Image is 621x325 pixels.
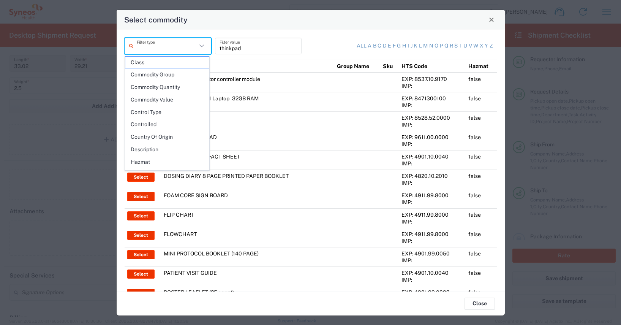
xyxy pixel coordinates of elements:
a: u [463,42,467,50]
td: STAMP AND INK PAD [161,131,334,150]
div: EXP: 8537.10.9170 [401,76,463,82]
td: FLIP CHART [161,208,334,228]
div: EXP: 4911.99.8000 [401,211,463,218]
a: c [378,42,381,50]
div: EXP: 4911.99.8000 [401,231,463,238]
a: p [440,42,443,50]
span: Class [125,57,209,68]
div: EXP: 4901.99.0050 [401,250,463,257]
div: IMP: [401,141,463,147]
td: false [466,286,497,305]
a: y [485,42,488,50]
td: false [466,131,497,150]
a: s [454,42,458,50]
button: Select [127,270,155,279]
th: HTS Code [399,60,466,73]
span: Commodity Quantity [125,81,209,93]
div: IMP: [401,257,463,264]
button: Select [127,211,155,220]
a: m [423,42,428,50]
td: false [466,73,497,92]
a: d [383,42,387,50]
td: false [466,228,497,247]
a: All [357,42,367,50]
a: a [368,42,371,50]
div: EXP: 4901.10.0040 [401,270,463,276]
td: 27" LED monitor [161,111,334,131]
td: Two position actuator controller module [161,73,334,92]
button: Select [127,192,155,201]
a: h [402,42,406,50]
a: i [408,42,409,50]
span: HTS Tariff Code [125,169,209,181]
div: IMP: [401,218,463,225]
div: IMP: [401,276,463,283]
div: IMP: [401,238,463,244]
div: IMP: [401,160,463,167]
div: IMP: [401,121,463,128]
div: EXP: 4911.99.8000 [401,192,463,199]
td: POSTER LEAFLET (25 count) [161,286,334,305]
div: EXP: 4820.10.2010 [401,173,463,179]
a: z [490,42,493,50]
a: j [411,42,412,50]
a: l [419,42,422,50]
span: Controlled [125,119,209,130]
div: IMP: [401,102,463,109]
td: false [466,189,497,208]
th: Product Name [161,60,334,73]
th: Group Name [334,60,380,73]
button: Select [127,173,155,182]
a: g [397,42,401,50]
div: EXP: 8528.52.0000 [401,114,463,121]
th: Hazmat [466,60,497,73]
a: q [444,42,448,50]
span: Hazmat [125,156,209,168]
div: EXP: 8471300100 [401,95,463,102]
td: DOSING DIARY 8 PAGE PRINTED PAPER BOOKLET [161,170,334,189]
a: t [459,42,462,50]
button: Select [127,289,155,298]
a: k [414,42,417,50]
td: false [466,150,497,170]
a: x [480,42,484,50]
td: PATIENT VISIT GUIDE [161,266,334,286]
td: false [466,247,497,266]
button: Select [127,250,155,259]
td: MINI PROTOCOL BOOKLET (140 PAGE) [161,247,334,266]
div: IMP: [401,82,463,89]
div: EXP: 4901.99.0092 [401,289,463,296]
button: Close [486,14,497,25]
td: FLOWCHART [161,228,334,247]
td: [MEDICAL_DATA] FACT SHEET [161,150,334,170]
th: Sku [380,60,399,73]
td: false [466,266,497,286]
a: n [429,42,433,50]
a: f [393,42,396,50]
div: IMP: [401,199,463,206]
button: Select [127,231,155,240]
div: EXP: 9611.00.0000 [401,134,463,141]
div: EXP: 4901.10.0040 [401,153,463,160]
div: IMP: [401,179,463,186]
a: r [450,42,453,50]
td: false [466,208,497,228]
td: FOAM CORE SIGN BOARD [161,189,334,208]
a: o [435,42,438,50]
td: ThinkPad P16 Gen 1 Laptop - 32GB RAM [161,92,334,111]
button: Close [465,298,495,310]
td: false [466,170,497,189]
span: Commodity Value [125,94,209,106]
a: w [473,42,478,50]
span: Country Of Origin [125,131,209,143]
a: b [373,42,376,50]
span: Commodity Group [125,69,209,81]
td: false [466,92,497,111]
h4: Select commodity [124,14,188,25]
span: Description [125,144,209,155]
td: false [466,111,497,131]
a: e [388,42,391,50]
span: Control Type [125,106,209,118]
a: v [469,42,472,50]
